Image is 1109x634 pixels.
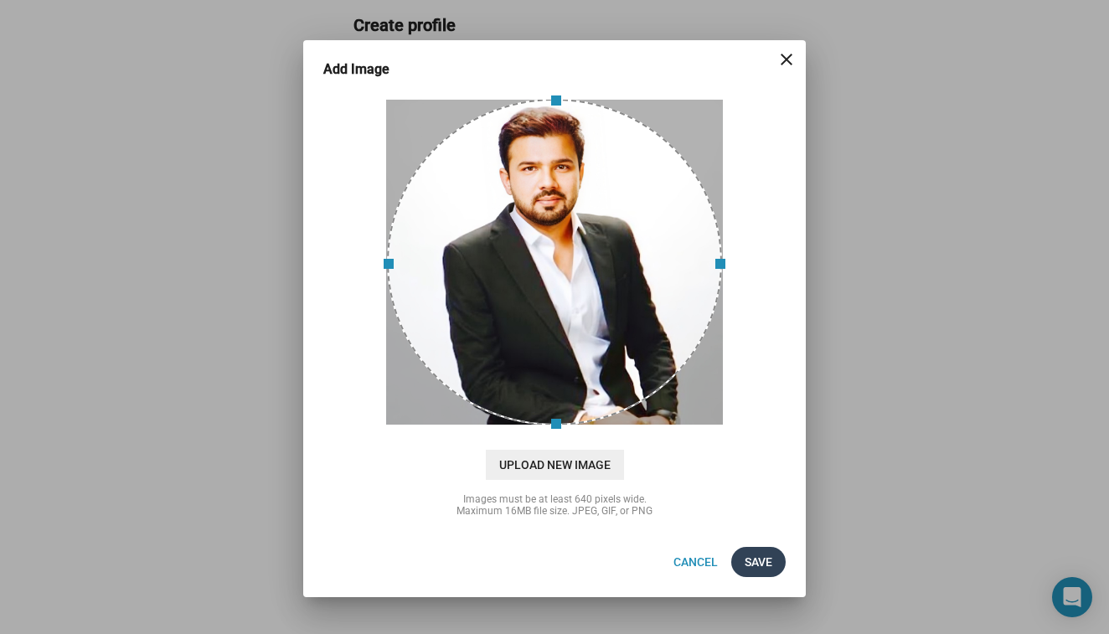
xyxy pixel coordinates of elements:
span: Upload New Image [486,450,624,480]
h3: Add Image [323,60,413,78]
div: Images must be at least 640 pixels wide. Maximum 16MB file size. JPEG, GIF, or PNG [387,493,722,517]
span: Cancel [673,547,718,577]
mat-icon: close [776,49,797,70]
button: Save [731,547,786,577]
button: Cancel [660,547,731,577]
span: Save [745,547,772,577]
